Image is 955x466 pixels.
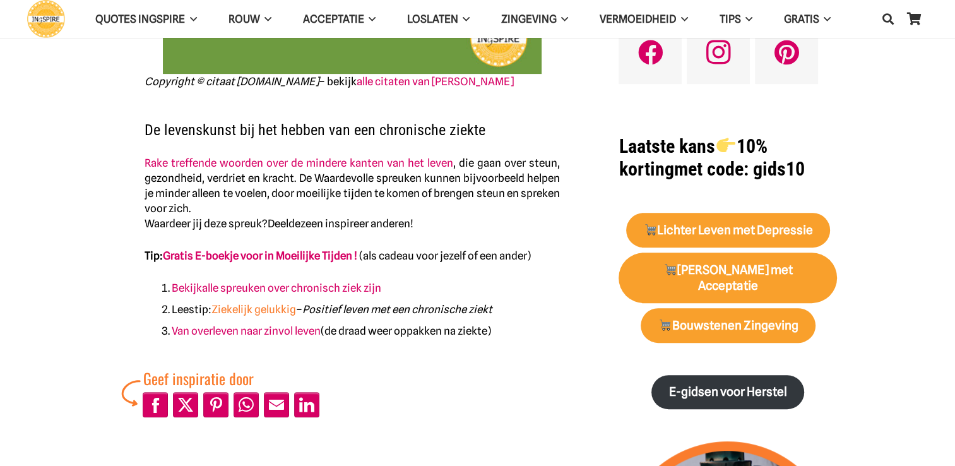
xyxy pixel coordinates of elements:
a: Rake treffende woorden over de mindere kanten van het leven [145,157,453,169]
a: GRATISGRATIS Menu [768,3,846,35]
span: ROUW [228,13,259,25]
span: TIPS [719,13,740,25]
a: Post to X (Twitter) [173,392,198,417]
a: QUOTES INGSPIREQUOTES INGSPIRE Menu [80,3,212,35]
li: (de draad weer oppakken na ziekte) [172,323,560,338]
li: X (Twitter) [170,390,201,420]
a: ZingevingZingeving Menu [485,3,584,35]
span: Deel [268,217,288,230]
span: QUOTES INGSPIRE Menu [185,3,196,35]
span: Tip: [145,249,359,262]
span: Zingeving [501,13,557,25]
strong: Bouwstenen Zingeving [658,318,798,333]
li: Email This [261,390,292,420]
a: ROUWROUW Menu [212,3,287,35]
em: Positief leven met een chronische ziekt [302,303,492,316]
a: Zoeken [875,3,901,35]
img: 🛒 [644,224,656,236]
a: alle citaten van [PERSON_NAME] [357,75,514,88]
span: GRATIS [784,13,819,25]
h1: met code: gids10 [619,135,837,181]
a: LoslatenLoslaten Menu [391,3,485,35]
span: Leestip: – [172,303,492,316]
a: Share to WhatsApp [234,392,259,417]
a: Mail to Email This [264,392,289,417]
a: 🛒[PERSON_NAME] met Acceptatie [619,253,837,303]
a: Bekijk [172,282,202,294]
p: – bekijk [145,74,560,89]
a: Gratis E-boekje voor in Moeilijke Tijden ! [163,249,357,262]
span: en inspireer anderen! [311,217,413,230]
a: Ziekelijk gelukkig [211,303,296,316]
li: Pinterest [201,390,231,420]
span: TIPS Menu [740,3,752,35]
span: (als cadeau voor jezelf of een ander) [359,249,531,262]
a: Share to Facebook [143,392,168,417]
strong: E-gidsen voor Herstel [669,385,787,399]
span: Loslaten Menu [458,3,470,35]
a: 🛒Lichter Leven met Depressie [626,213,830,248]
li: WhatsApp [231,390,261,420]
h2: De levenskunst bij het hebben van een chronische ziekte [145,105,560,139]
span: QUOTES INGSPIRE [95,13,185,25]
li: LinkedIn [292,390,322,420]
a: Instagram [687,21,750,84]
span: Zingeving Menu [557,3,568,35]
a: AcceptatieAcceptatie Menu [287,3,391,35]
a: E-gidsen voor Herstel [651,375,804,410]
a: Pin to Pinterest [203,392,228,417]
strong: Lichter Leven met Depressie [644,223,813,237]
span: GRATIS Menu [819,3,831,35]
span: Acceptatie [303,13,364,25]
a: VERMOEIDHEIDVERMOEIDHEID Menu [584,3,703,35]
a: alle spreuken over chronisch ziek zijn [202,282,381,294]
div: Geef inspiratie door [143,367,322,390]
span: VERMOEIDHEID Menu [676,3,687,35]
strong: Laatste kans 10% korting [619,135,767,180]
span: Waardeer jij deze spreuk? [145,217,268,230]
a: Pinterest [755,21,818,84]
a: TIPSTIPS Menu [703,3,768,35]
a: Share to LinkedIn [294,392,319,417]
a: Facebook [619,21,682,84]
img: 🛒 [659,319,671,331]
a: 🛒Bouwstenen Zingeving [641,308,816,343]
span: Acceptatie Menu [364,3,376,35]
span: VERMOEIDHEID [600,13,676,25]
span: deze [288,217,311,230]
a: Van overleven naar zinvol leven [172,325,321,337]
img: 🛒 [664,263,676,275]
li: Facebook [140,390,170,420]
img: 👉 [716,136,735,155]
span: ROUW Menu [259,3,271,35]
em: Copyright © citaat [DOMAIN_NAME] [145,75,319,88]
span: Loslaten [407,13,458,25]
p: , die gaan over steun, gezondheid, verdriet en kracht. De Waardevolle spreuken kunnen bijvoorbeel... [145,155,560,232]
strong: [PERSON_NAME] met Acceptatie [663,263,793,293]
